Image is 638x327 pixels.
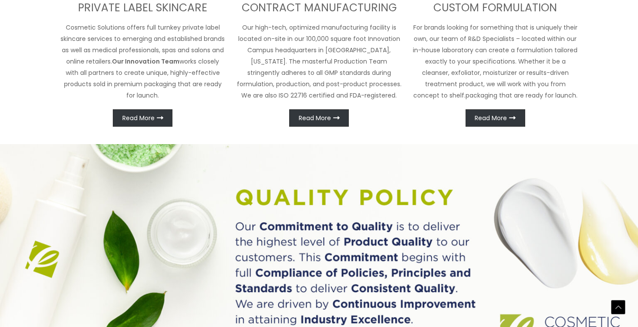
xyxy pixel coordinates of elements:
[475,115,507,121] span: Read More
[299,115,331,121] span: Read More
[412,22,578,101] p: For brands looking for something that is uniquely their own, our team of R&D Specialists – locate...
[236,1,402,15] h3: CONTRACT MANUFACTURING
[412,1,578,15] h3: CUSTOM FORMULATION
[236,22,402,101] p: Our high-tech, optimized manufacturing facility is located on-site in our 100,000 square foot Inn...
[60,1,226,15] h3: PRIVATE LABEL SKINCARE
[466,109,525,127] a: Read More
[112,57,179,66] strong: Our Innovation Team
[289,109,349,127] a: Read More
[113,109,172,127] a: Read More
[122,115,155,121] span: Read More
[60,22,226,101] p: Cosmetic Solutions offers full turnkey private label skincare services to emerging and establishe...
